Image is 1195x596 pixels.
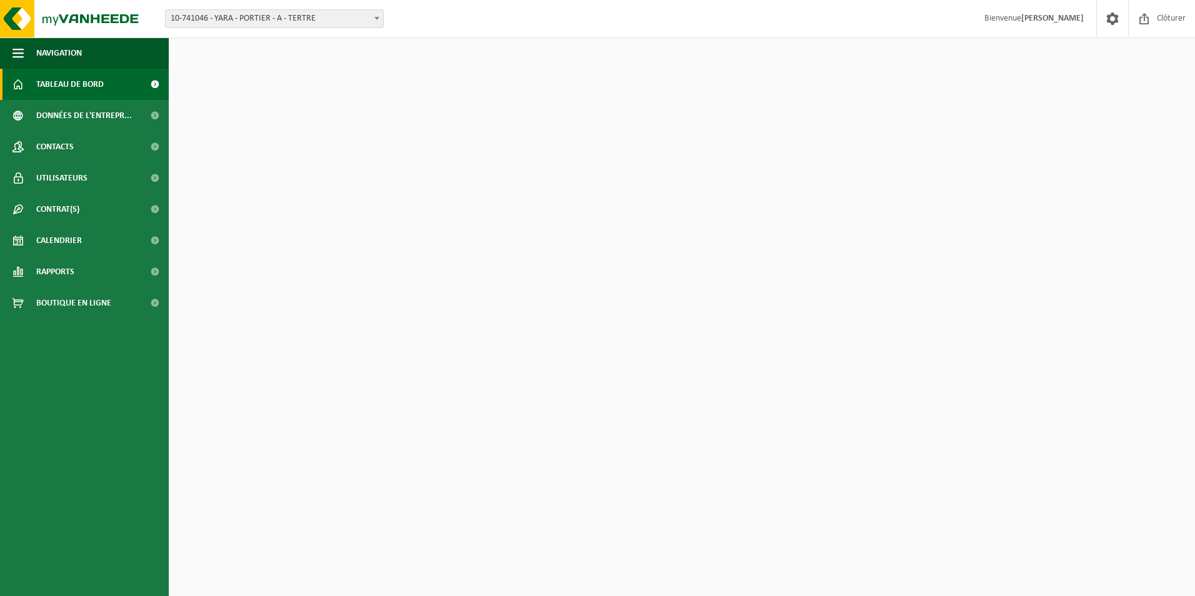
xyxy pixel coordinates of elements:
span: Données de l'entrepr... [36,100,132,131]
span: Rapports [36,256,74,287]
strong: [PERSON_NAME] [1021,14,1084,23]
span: 10-741046 - YARA - PORTIER - A - TERTRE [165,9,384,28]
span: Utilisateurs [36,162,87,194]
span: Contacts [36,131,74,162]
span: Contrat(s) [36,194,79,225]
span: 10-741046 - YARA - PORTIER - A - TERTRE [166,10,383,27]
span: Calendrier [36,225,82,256]
span: Tableau de bord [36,69,104,100]
span: Boutique en ligne [36,287,111,319]
span: Navigation [36,37,82,69]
